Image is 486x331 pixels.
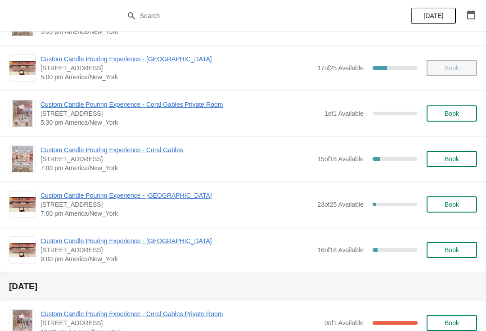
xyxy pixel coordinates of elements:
span: Book [445,201,459,208]
span: Custom Candle Pouring Experience - [GEOGRAPHIC_DATA] [40,191,313,200]
span: Book [445,319,459,326]
span: 16 of 18 Available [317,246,364,254]
button: Book [427,242,477,258]
span: [STREET_ADDRESS] [40,200,313,209]
span: 7:00 pm America/New_York [40,209,313,218]
img: Custom Candle Pouring Experience - Fort Lauderdale | 914 East Las Olas Boulevard, Fort Lauderdale... [9,243,36,258]
span: Custom Candle Pouring Experience - [GEOGRAPHIC_DATA] [40,236,313,245]
span: Custom Candle Pouring Experience - Coral Gables Private Room [40,309,320,318]
span: Book [445,110,459,117]
img: Custom Candle Pouring Experience - Fort Lauderdale | 914 East Las Olas Boulevard, Fort Lauderdale... [9,61,36,76]
span: Book [445,155,459,163]
span: 1 of 1 Available [324,110,364,117]
span: 5:00 pm America/New_York [40,27,316,36]
span: 5:00 pm America/New_York [40,73,313,82]
span: [STREET_ADDRESS] [40,154,313,163]
span: 15 of 18 Available [317,155,364,163]
button: Book [427,196,477,213]
button: Book [427,105,477,122]
button: Book [427,151,477,167]
span: 5:30 pm America/New_York [40,118,320,127]
span: 0 of 1 Available [324,319,364,326]
h2: [DATE] [9,282,477,291]
span: [STREET_ADDRESS] [40,109,320,118]
span: [STREET_ADDRESS] [40,63,313,73]
button: [DATE] [411,8,456,24]
span: Custom Candle Pouring Experience - Coral Gables Private Room [40,100,320,109]
span: Book [445,246,459,254]
span: 7:00 pm America/New_York [40,163,313,172]
input: Search [139,8,364,24]
img: Custom Candle Pouring Experience - Fort Lauderdale | 914 East Las Olas Boulevard, Fort Lauderdale... [9,197,36,212]
button: Book [427,315,477,331]
span: [STREET_ADDRESS] [40,318,320,327]
span: Custom Candle Pouring Experience - Coral Gables [40,145,313,154]
img: Custom Candle Pouring Experience - Coral Gables Private Room | 154 Giralda Avenue, Coral Gables, ... [13,100,32,127]
span: 23 of 25 Available [317,201,364,208]
span: [DATE] [423,12,443,19]
span: 17 of 25 Available [317,64,364,72]
span: [STREET_ADDRESS] [40,245,313,254]
span: Custom Candle Pouring Experience - [GEOGRAPHIC_DATA] [40,54,313,63]
img: Custom Candle Pouring Experience - Coral Gables | 154 Giralda Avenue, Coral Gables, FL, USA | 7:0... [12,146,33,172]
span: 9:00 pm America/New_York [40,254,313,263]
